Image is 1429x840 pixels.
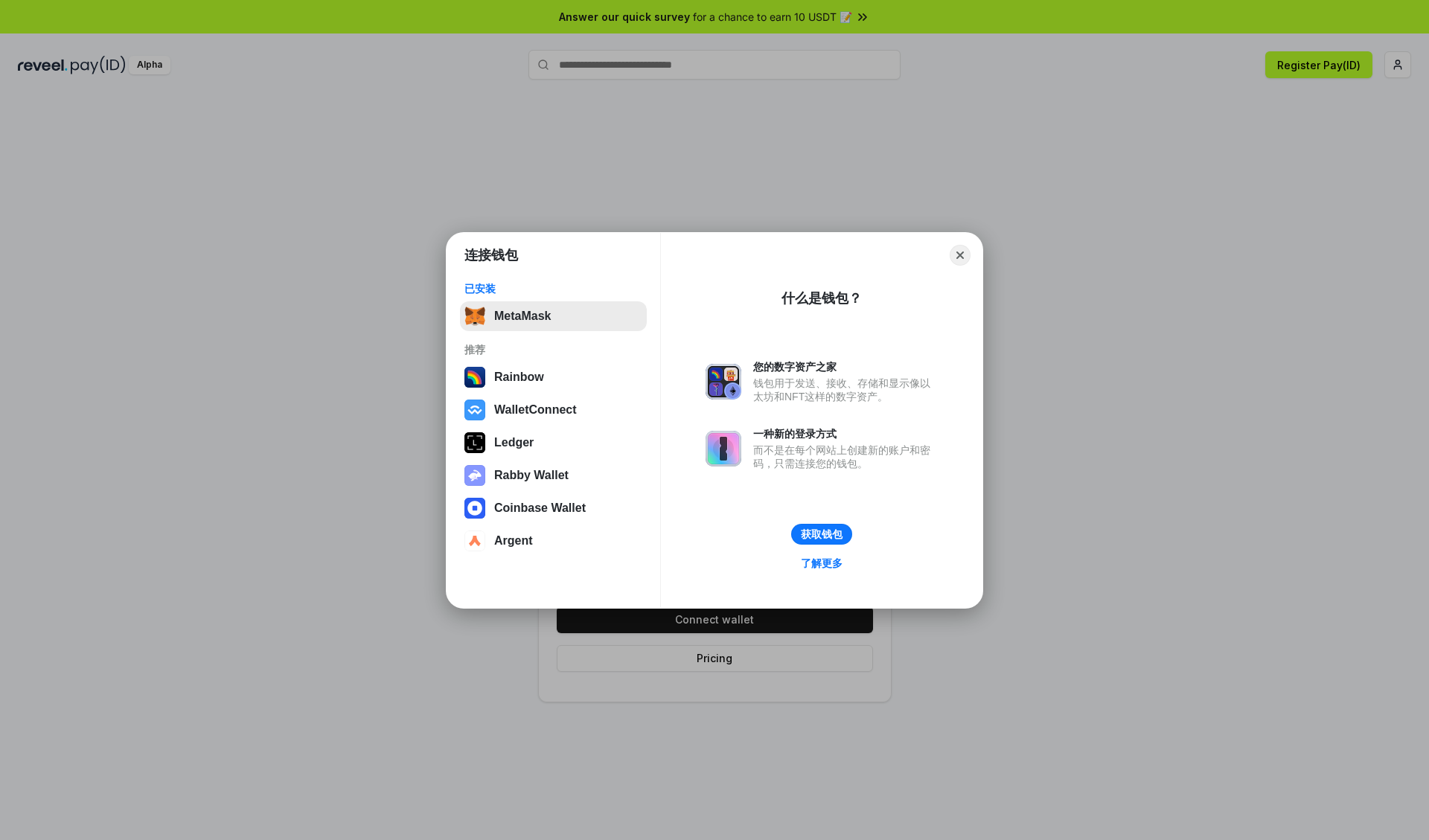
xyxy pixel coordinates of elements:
[464,343,642,356] div: 推荐
[792,554,851,573] a: 了解更多
[753,376,938,403] div: 钱包用于发送、接收、存储和显示像以太坊和NFT这样的数字资产。
[494,436,534,449] div: Ledger
[753,427,938,440] div: 一种新的登录方式
[464,282,642,295] div: 已安装
[460,395,647,425] button: WalletConnect
[706,364,741,400] img: svg+xml,%3Csvg%20xmlns%3D%22http%3A%2F%2Fwww.w3.org%2F2000%2Fsvg%22%20fill%3D%22none%22%20viewBox...
[464,530,485,551] img: svg+xml,%3Csvg%20width%3D%2228%22%20height%3D%2228%22%20viewBox%3D%220%200%2028%2028%22%20fill%3D...
[460,526,647,556] button: Argent
[494,501,586,515] div: Coinbase Wallet
[494,469,569,482] div: Rabby Wallet
[494,534,533,548] div: Argent
[460,493,647,523] button: Coinbase Wallet
[460,362,647,392] button: Rainbow
[464,306,485,327] img: svg+xml,%3Csvg%20fill%3D%22none%22%20height%3D%2233%22%20viewBox%3D%220%200%2035%2033%22%20width%...
[460,301,647,331] button: MetaMask
[706,431,741,467] img: svg+xml,%3Csvg%20xmlns%3D%22http%3A%2F%2Fwww.w3.org%2F2000%2Fsvg%22%20fill%3D%22none%22%20viewBox...
[801,557,843,570] div: 了解更多
[791,524,852,545] button: 获取钱包
[753,360,938,373] div: 您的数字资产之家
[950,245,971,266] button: Close
[464,246,518,264] h1: 连接钱包
[494,403,577,417] div: WalletConnect
[460,428,647,458] button: Ledger
[494,371,544,384] div: Rainbow
[464,498,485,519] img: svg+xml,%3Csvg%20width%3D%2228%22%20height%3D%2228%22%20viewBox%3D%220%200%2028%2028%22%20fill%3D...
[781,289,862,307] div: 什么是钱包？
[494,310,551,323] div: MetaMask
[460,461,647,490] button: Rabby Wallet
[464,432,485,453] img: svg+xml,%3Csvg%20xmlns%3D%22http%3A%2F%2Fwww.w3.org%2F2000%2Fsvg%22%20width%3D%2228%22%20height%3...
[801,528,843,541] div: 获取钱包
[464,465,485,486] img: svg+xml,%3Csvg%20xmlns%3D%22http%3A%2F%2Fwww.w3.org%2F2000%2Fsvg%22%20fill%3D%22none%22%20viewBox...
[464,367,485,388] img: svg+xml,%3Csvg%20width%3D%22120%22%20height%3D%22120%22%20viewBox%3D%220%200%20120%20120%22%20fil...
[753,443,938,470] div: 而不是在每个网站上创建新的账户和密码，只需连接您的钱包。
[464,400,485,420] img: svg+xml,%3Csvg%20width%3D%2228%22%20height%3D%2228%22%20viewBox%3D%220%200%2028%2028%22%20fill%3D...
